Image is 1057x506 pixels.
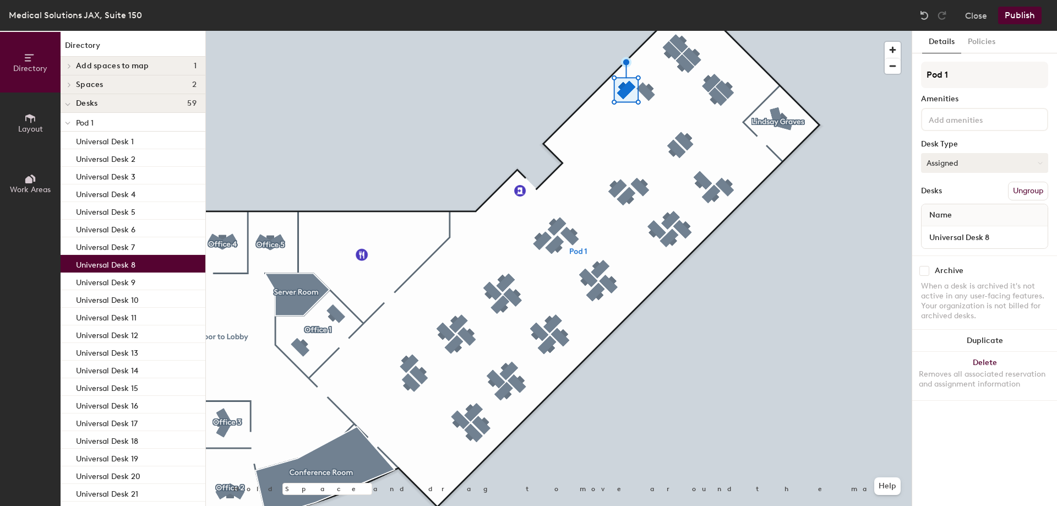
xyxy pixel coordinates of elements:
h1: Directory [61,40,205,57]
p: Universal Desk 14 [76,363,138,376]
p: Universal Desk 4 [76,187,135,199]
p: Universal Desk 7 [76,240,135,252]
div: Desk Type [921,140,1048,149]
button: Duplicate [912,330,1057,352]
p: Universal Desk 5 [76,204,135,217]
img: Undo [919,10,930,21]
div: Desks [921,187,942,195]
span: 1 [194,62,197,70]
button: DeleteRemoves all associated reservation and assignment information [912,352,1057,400]
button: Help [874,477,901,495]
p: Universal Desk 11 [76,310,137,323]
span: Spaces [76,80,103,89]
input: Unnamed desk [924,230,1045,245]
p: Universal Desk 20 [76,469,140,481]
p: Universal Desk 1 [76,134,134,146]
div: Medical Solutions JAX, Suite 150 [9,8,142,22]
button: Details [922,31,961,53]
button: Assigned [921,153,1048,173]
p: Universal Desk 16 [76,398,138,411]
button: Ungroup [1008,182,1048,200]
span: Layout [18,124,43,134]
div: Archive [935,266,963,275]
div: Amenities [921,95,1048,104]
p: Universal Desk 15 [76,380,138,393]
button: Close [965,7,987,24]
p: Universal Desk 2 [76,151,135,164]
p: Universal Desk 17 [76,416,138,428]
button: Policies [961,31,1002,53]
div: Removes all associated reservation and assignment information [919,369,1050,389]
p: Universal Desk 12 [76,328,138,340]
p: Universal Desk 8 [76,257,135,270]
p: Universal Desk 6 [76,222,135,235]
p: Universal Desk 18 [76,433,138,446]
span: Desks [76,99,97,108]
p: Universal Desk 9 [76,275,135,287]
span: Add spaces to map [76,62,149,70]
p: Universal Desk 21 [76,486,138,499]
img: Redo [936,10,947,21]
span: Directory [13,64,47,73]
p: Universal Desk 19 [76,451,138,464]
p: Universal Desk 13 [76,345,138,358]
p: Universal Desk 3 [76,169,135,182]
span: Pod 1 [76,118,94,128]
span: 59 [187,99,197,108]
button: Publish [998,7,1042,24]
span: Work Areas [10,185,51,194]
span: 2 [192,80,197,89]
div: When a desk is archived it's not active in any user-facing features. Your organization is not bil... [921,281,1048,321]
p: Universal Desk 10 [76,292,139,305]
input: Add amenities [927,112,1026,126]
span: Name [924,205,957,225]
